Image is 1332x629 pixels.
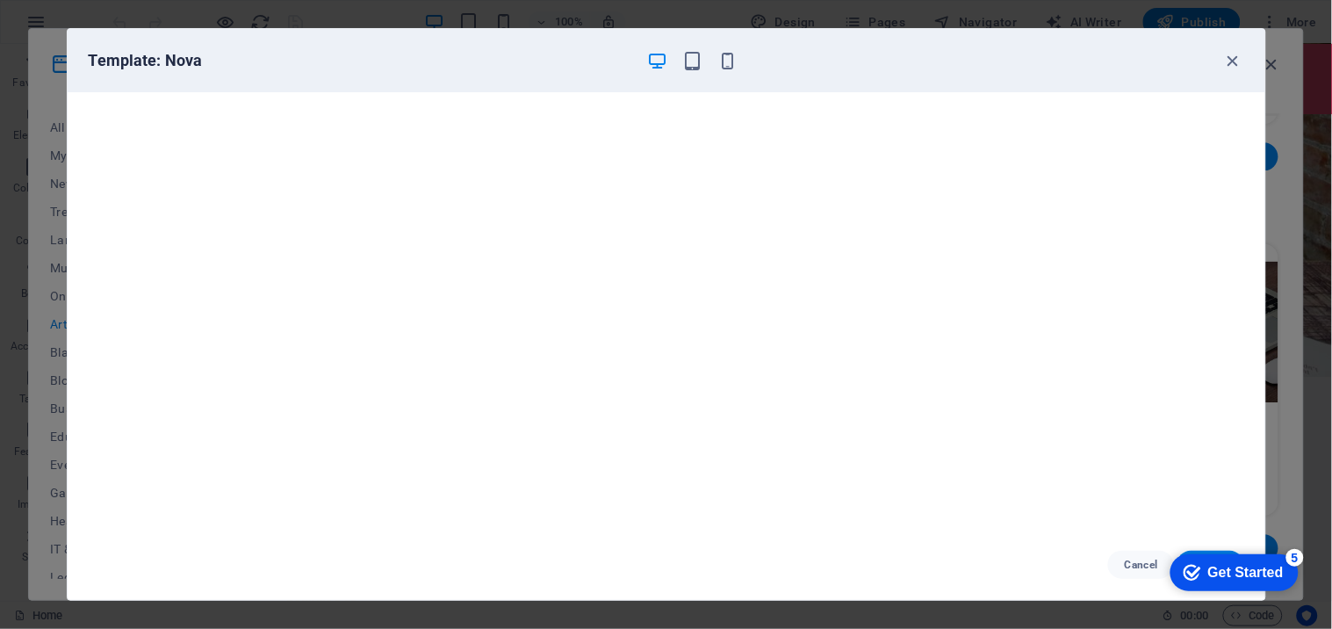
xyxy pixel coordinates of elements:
[130,4,148,21] div: 5
[89,50,633,71] h6: Template: Nova
[1108,551,1174,579] button: Cancel
[1122,558,1160,572] span: Cancel
[14,9,142,46] div: Get Started 5 items remaining, 0% complete
[52,19,127,35] div: Get Started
